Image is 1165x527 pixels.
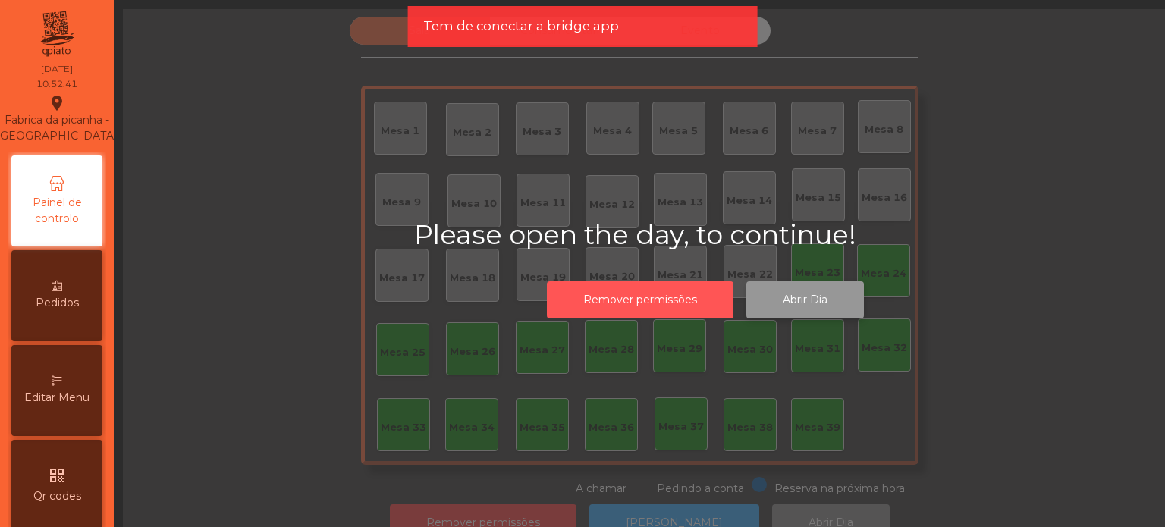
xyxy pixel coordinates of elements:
span: Tem de conectar a bridge app [423,17,619,36]
span: Pedidos [36,295,79,311]
h2: Please open the day, to continue! [414,219,997,251]
span: Painel de controlo [15,195,99,227]
i: qr_code [48,466,66,485]
div: 10:52:41 [36,77,77,91]
img: qpiato [38,8,75,61]
i: location_on [48,94,66,112]
div: [DATE] [41,62,73,76]
button: Remover permissões [547,281,733,318]
span: Qr codes [33,488,81,504]
span: Editar Menu [24,390,89,406]
button: Abrir Dia [746,281,864,318]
